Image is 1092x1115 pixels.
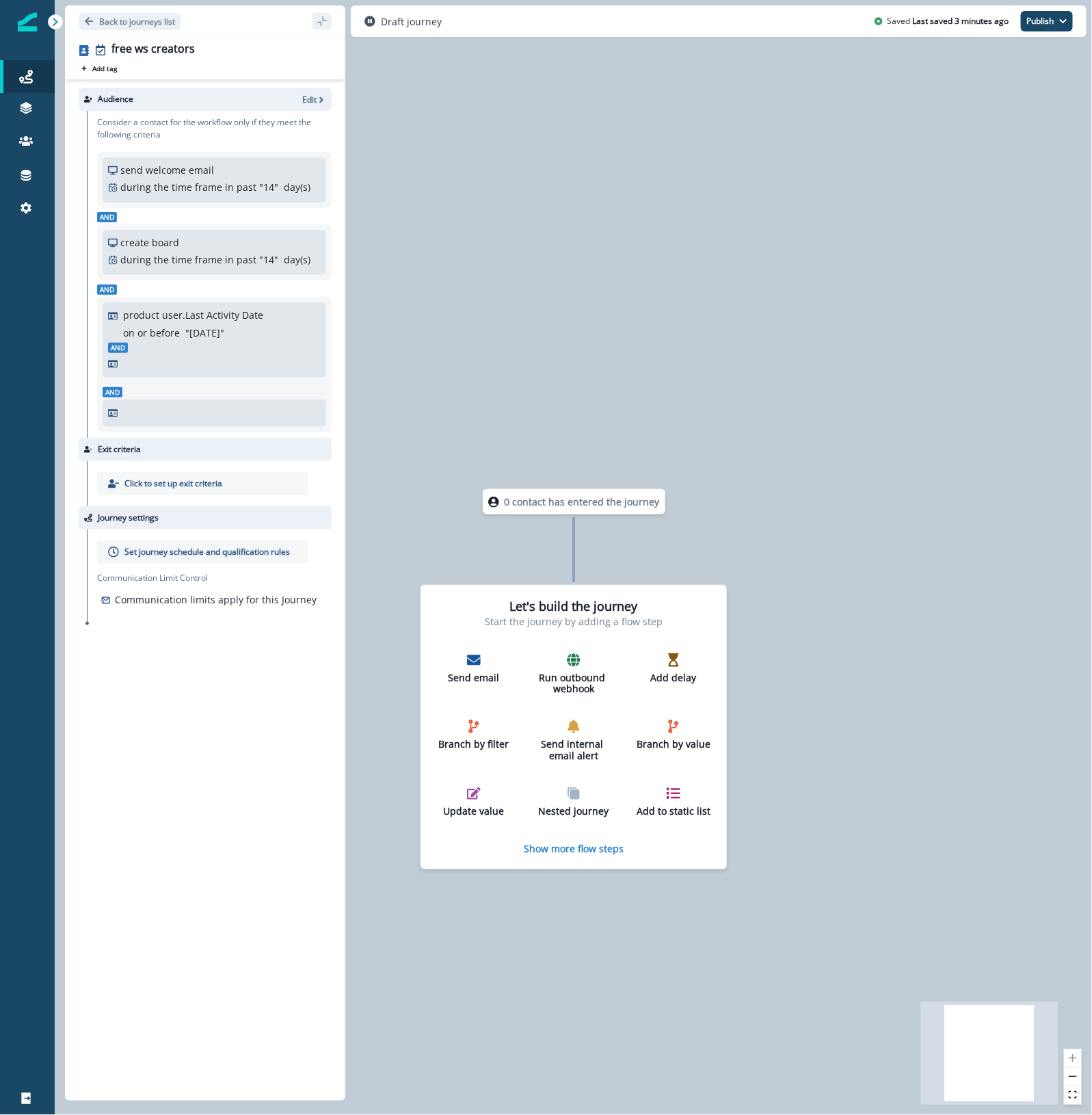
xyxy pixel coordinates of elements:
[636,739,711,750] p: Branch by value
[431,714,517,756] button: Branch by filter
[98,443,141,456] p: Exit criteria
[123,308,263,322] p: product user.Last Activity Date
[887,15,910,27] p: Saved
[259,180,278,194] p: " 14 "
[531,781,617,823] button: Nested journey
[97,212,117,222] span: And
[302,94,317,105] p: Edit
[108,343,128,353] span: And
[531,648,617,701] button: Run outbound webhook
[92,64,117,73] p: Add tag
[505,495,660,509] p: 0 contact has entered the journey
[97,116,332,141] p: Consider a contact for the workflow only if they meet the following criteria
[284,252,310,267] p: day(s)
[536,806,611,817] p: Nested journey
[120,163,214,177] p: send welcome email
[302,94,326,105] button: Edit
[630,648,717,690] button: Add delay
[636,806,711,817] p: Add to static list
[99,16,175,27] p: Back to journeys list
[431,781,517,823] button: Update value
[115,592,317,607] p: Communication limits apply for this Journey
[381,14,442,29] p: Draft journey
[436,739,511,750] p: Branch by filter
[79,13,181,30] button: Go back
[103,387,122,397] span: And
[442,489,705,514] div: 0 contact has entered the journey
[531,714,617,768] button: Send internal email alert
[98,93,133,105] p: Audience
[79,63,120,74] button: Add tag
[124,546,290,558] p: Set journey schedule and qualification rules
[97,285,117,295] span: And
[524,842,624,855] button: Show more flow steps
[123,326,180,340] p: on or before
[436,806,511,817] p: Update value
[259,252,278,267] p: " 14 "
[436,672,511,684] p: Send email
[18,12,37,31] img: Inflection
[536,672,611,696] p: Run outbound webhook
[636,672,711,684] p: Add delay
[120,180,222,194] p: during the time frame
[1064,1086,1082,1105] button: fit view
[120,235,179,250] p: create board
[510,599,638,614] h2: Let's build the journey
[630,781,717,823] button: Add to static list
[630,714,717,756] button: Branch by value
[536,739,611,762] p: Send internal email alert
[124,477,222,490] p: Click to set up exit criteria
[284,180,310,194] p: day(s)
[485,614,663,629] p: Start the journey by adding a flow step
[225,180,256,194] p: in past
[120,252,222,267] p: during the time frame
[312,13,332,29] button: sidebar collapse toggle
[185,326,224,340] p: " [DATE] "
[225,252,256,267] p: in past
[111,42,195,57] div: free ws creators
[421,585,727,869] div: Let's build the journeyStart the journey by adding a flow stepSend emailRun outbound webhookAdd d...
[97,572,332,584] p: Communication Limit Control
[912,15,1009,27] p: Last saved 3 minutes ago
[98,512,159,524] p: Journey settings
[1064,1068,1082,1086] button: zoom out
[1021,11,1073,31] button: Publish
[431,648,517,690] button: Send email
